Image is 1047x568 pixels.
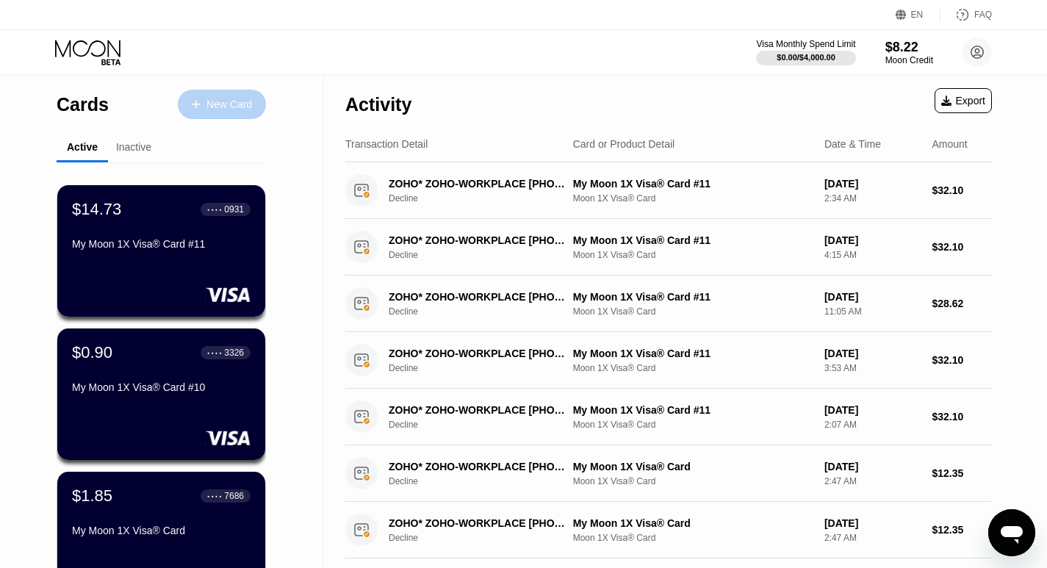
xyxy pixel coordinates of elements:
div: Date & Time [824,138,881,150]
div: 0931 [224,204,244,215]
div: ZOHO* ZOHO-WORKPLACE [PHONE_NUMBER] USDeclineMy Moon 1X Visa® CardMoon 1X Visa® Card[DATE]2:47 AM... [345,445,992,502]
div: $32.10 [932,184,992,196]
div: Moon 1X Visa® Card [573,363,813,373]
div: My Moon 1X Visa® Card #10 [72,381,251,393]
div: My Moon 1X Visa® Card #11 [72,238,251,250]
div: Inactive [116,141,151,153]
div: New Card [178,90,266,119]
div: Export [935,88,992,113]
div: $0.00 / $4,000.00 [777,53,835,62]
div: My Moon 1X Visa® Card #11 [573,291,813,303]
div: 2:47 AM [824,533,921,543]
div: ZOHO* ZOHO-WORKPLACE [PHONE_NUMBER] USDeclineMy Moon 1X Visa® Card #11Moon 1X Visa® Card[DATE]2:0... [345,389,992,445]
div: 7686 [224,491,244,501]
div: [DATE] [824,461,921,472]
div: $14.73● ● ● ●0931My Moon 1X Visa® Card #11 [57,185,265,317]
div: Moon 1X Visa® Card [573,420,813,430]
div: 4:15 AM [824,250,921,260]
div: ZOHO* ZOHO-WORKPLACE [PHONE_NUMBER] USDeclineMy Moon 1X Visa® Card #11Moon 1X Visa® Card[DATE]4:1... [345,219,992,276]
div: ZOHO* ZOHO-WORKPLACE [PHONE_NUMBER] US [389,178,569,190]
div: $12.35 [932,524,992,536]
div: Decline [389,306,583,317]
div: ZOHO* ZOHO-WORKPLACE [PHONE_NUMBER] USDeclineMy Moon 1X Visa® CardMoon 1X Visa® Card[DATE]2:47 AM... [345,502,992,558]
div: My Moon 1X Visa® Card [573,461,813,472]
div: My Moon 1X Visa® Card [72,525,251,536]
div: My Moon 1X Visa® Card #11 [573,178,813,190]
div: Cards [57,94,109,115]
div: Moon Credit [885,55,933,65]
div: Decline [389,363,583,373]
div: ZOHO* ZOHO-WORKPLACE [PHONE_NUMBER] US [389,291,569,303]
div: $32.10 [932,241,992,253]
div: Decline [389,250,583,260]
div: New Card [206,98,252,111]
div: Card or Product Detail [573,138,675,150]
div: ZOHO* ZOHO-WORKPLACE [PHONE_NUMBER] USDeclineMy Moon 1X Visa® Card #11Moon 1X Visa® Card[DATE]11:... [345,276,992,332]
div: ZOHO* ZOHO-WORKPLACE [PHONE_NUMBER] US [389,348,569,359]
div: 11:05 AM [824,306,921,317]
div: EN [896,7,940,22]
div: Decline [389,476,583,486]
div: 3326 [224,348,244,358]
div: Decline [389,533,583,543]
div: Moon 1X Visa® Card [573,250,813,260]
div: Moon 1X Visa® Card [573,306,813,317]
div: 2:47 AM [824,476,921,486]
div: Activity [345,94,411,115]
div: ZOHO* ZOHO-WORKPLACE [PHONE_NUMBER] US [389,234,569,246]
div: 2:07 AM [824,420,921,430]
div: Moon 1X Visa® Card [573,193,813,204]
div: $1.85 [72,486,112,506]
div: My Moon 1X Visa® Card #11 [573,404,813,416]
div: FAQ [974,10,992,20]
div: $8.22Moon Credit [885,40,933,65]
div: ZOHO* ZOHO-WORKPLACE [PHONE_NUMBER] USDeclineMy Moon 1X Visa® Card #11Moon 1X Visa® Card[DATE]2:3... [345,162,992,219]
div: ● ● ● ● [207,207,222,212]
div: Visa Monthly Spend Limit$0.00/$4,000.00 [756,39,855,65]
iframe: Button to launch messaging window [988,509,1035,556]
div: ● ● ● ● [207,350,222,355]
div: My Moon 1X Visa® Card #11 [573,348,813,359]
div: Decline [389,420,583,430]
div: $0.90● ● ● ●3326My Moon 1X Visa® Card #10 [57,328,265,460]
div: [DATE] [824,404,921,416]
div: Active [67,141,98,153]
div: Transaction Detail [345,138,428,150]
div: 3:53 AM [824,363,921,373]
div: Amount [932,138,967,150]
div: $32.10 [932,411,992,423]
div: My Moon 1X Visa® Card [573,517,813,529]
div: [DATE] [824,178,921,190]
div: Visa Monthly Spend Limit [756,39,855,49]
div: EN [911,10,924,20]
div: [DATE] [824,517,921,529]
div: Moon 1X Visa® Card [573,476,813,486]
div: $12.35 [932,467,992,479]
div: 2:34 AM [824,193,921,204]
div: $28.62 [932,298,992,309]
div: ● ● ● ● [207,494,222,498]
div: ZOHO* ZOHO-WORKPLACE [PHONE_NUMBER] US [389,517,569,529]
div: ZOHO* ZOHO-WORKPLACE [PHONE_NUMBER] US [389,461,569,472]
div: $32.10 [932,354,992,366]
div: Export [941,95,985,107]
div: [DATE] [824,348,921,359]
div: $8.22 [885,40,933,55]
div: My Moon 1X Visa® Card #11 [573,234,813,246]
div: ZOHO* ZOHO-WORKPLACE [PHONE_NUMBER] US [389,404,569,416]
div: Moon 1X Visa® Card [573,533,813,543]
div: ZOHO* ZOHO-WORKPLACE [PHONE_NUMBER] USDeclineMy Moon 1X Visa® Card #11Moon 1X Visa® Card[DATE]3:5... [345,332,992,389]
div: $0.90 [72,343,112,362]
div: [DATE] [824,234,921,246]
div: $14.73 [72,200,121,219]
div: Decline [389,193,583,204]
div: [DATE] [824,291,921,303]
div: FAQ [940,7,992,22]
